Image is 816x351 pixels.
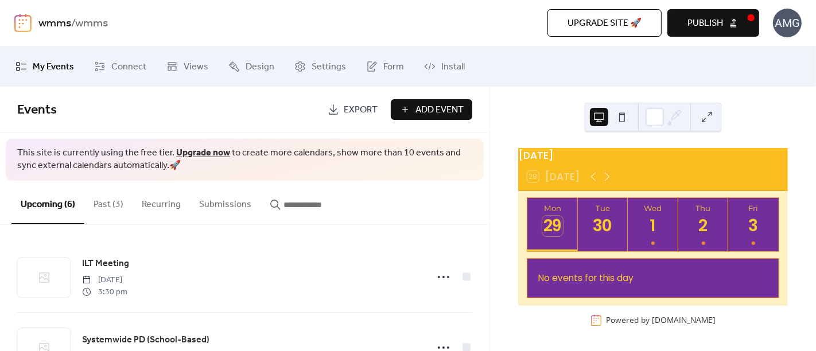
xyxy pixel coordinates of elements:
button: Upcoming (6) [11,181,84,224]
div: Thu [682,204,725,213]
span: Upgrade site 🚀 [568,17,642,30]
button: Add Event [391,99,472,120]
div: Powered by [607,315,716,326]
div: Wed [631,204,675,213]
span: Form [383,60,404,74]
span: Add Event [415,103,464,117]
b: / [71,13,75,34]
a: Design [220,51,283,82]
a: Upgrade now [176,144,230,162]
span: Export [344,103,378,117]
span: Settings [312,60,346,74]
img: logo [14,14,32,32]
span: This site is currently using the free tier. to create more calendars, show more than 10 events an... [17,147,472,173]
button: Submissions [190,181,261,223]
a: ILT Meeting [82,256,129,271]
div: 29 [542,216,563,236]
a: [DOMAIN_NAME] [652,315,716,326]
span: Events [17,97,57,123]
button: Past (3) [84,181,133,223]
button: Wed1 [628,198,678,251]
button: Tue30 [578,198,628,251]
a: Settings [286,51,355,82]
div: Mon [531,204,574,213]
a: Install [415,51,473,82]
div: 2 [693,216,714,236]
div: Tue [581,204,625,213]
span: Design [246,60,274,74]
a: Systemwide PD (School-Based) [82,333,209,348]
a: Form [358,51,413,82]
b: wmms [75,13,108,34]
span: Views [184,60,208,74]
button: Fri3 [728,198,779,251]
button: Publish [667,9,759,37]
div: [DATE] [518,148,788,163]
button: Mon29 [527,198,578,251]
span: Install [441,60,465,74]
div: Fri [732,204,775,213]
button: Thu2 [678,198,729,251]
span: Systemwide PD (School-Based) [82,333,209,347]
span: 3:30 pm [82,286,127,298]
div: No events for this day [529,263,777,292]
span: Connect [111,60,146,74]
span: [DATE] [82,274,127,286]
div: AMG [773,9,802,37]
span: ILT Meeting [82,257,129,271]
a: Connect [86,51,155,82]
span: My Events [33,60,74,74]
div: 3 [743,216,764,236]
a: Export [319,99,386,120]
span: Publish [687,17,723,30]
button: Recurring [133,181,190,223]
div: 30 [593,216,613,236]
a: My Events [7,51,83,82]
button: Upgrade site 🚀 [547,9,662,37]
div: 1 [643,216,663,236]
a: Views [158,51,217,82]
a: wmms [38,13,71,34]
